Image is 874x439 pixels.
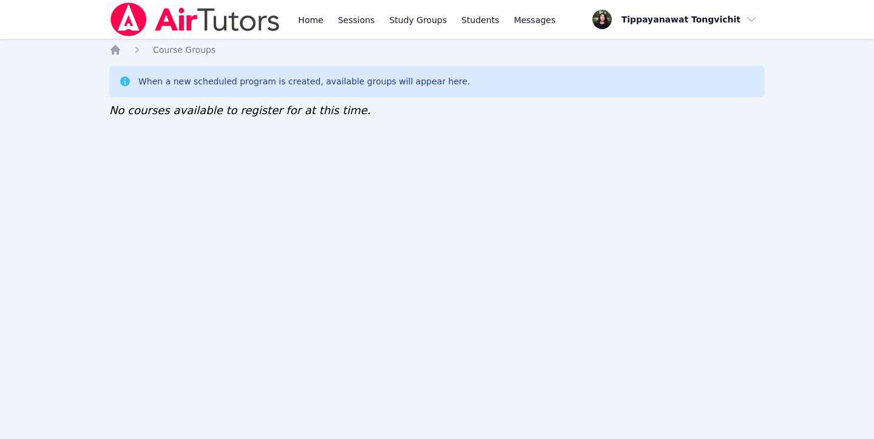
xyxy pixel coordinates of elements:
span: No courses available to register for at this time. [109,104,371,117]
span: Messages [514,14,556,26]
span: Course Groups [153,45,215,55]
nav: Breadcrumb [109,44,765,56]
div: When a new scheduled program is created, available groups will appear here. [138,75,470,87]
img: Air Tutors [109,2,281,36]
a: Course Groups [153,44,215,56]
